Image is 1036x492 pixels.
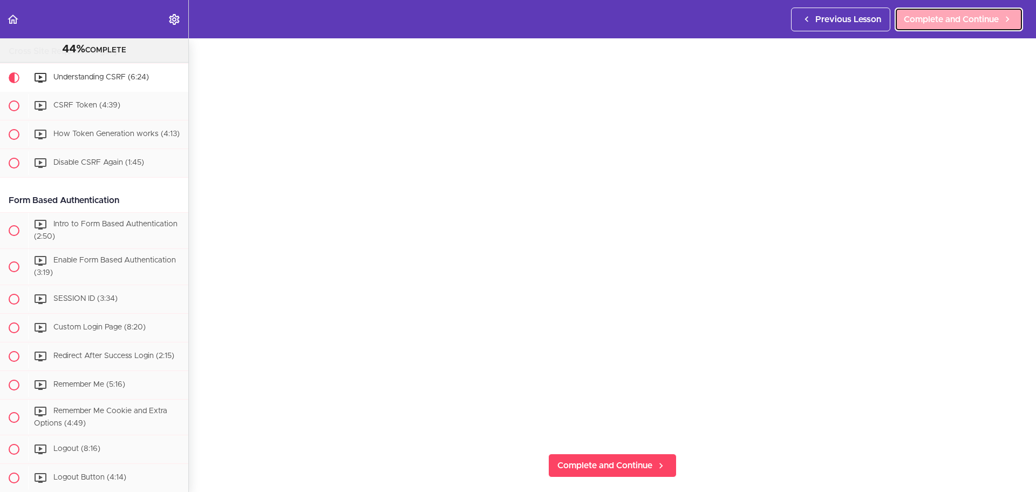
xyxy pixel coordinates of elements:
div: COMPLETE [13,43,175,57]
span: How Token Generation works (4:13) [53,131,180,138]
span: Understanding CSRF (6:24) [53,74,149,82]
span: 44% [62,44,85,55]
span: Intro to Form Based Authentication (2:50) [34,221,178,241]
svg: Settings Menu [168,13,181,26]
span: CSRF Token (4:39) [53,102,120,110]
span: Complete and Continue [904,13,999,26]
svg: Back to course curriculum [6,13,19,26]
span: Remember Me (5:16) [53,381,125,388]
a: Previous Lesson [791,8,890,31]
span: Logout (8:16) [53,446,100,453]
span: Redirect After Success Login (2:15) [53,352,174,360]
span: Logout Button (4:14) [53,474,126,482]
span: Complete and Continue [557,459,652,472]
a: Complete and Continue [548,454,677,477]
span: Disable CSRF Again (1:45) [53,159,144,167]
a: Complete and Continue [895,8,1023,31]
span: Custom Login Page (8:20) [53,323,146,331]
span: Remember Me Cookie and Extra Options (4:49) [34,407,167,427]
span: SESSION ID (3:34) [53,295,118,302]
span: Enable Form Based Authentication (3:19) [34,257,176,277]
span: Previous Lesson [815,13,881,26]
